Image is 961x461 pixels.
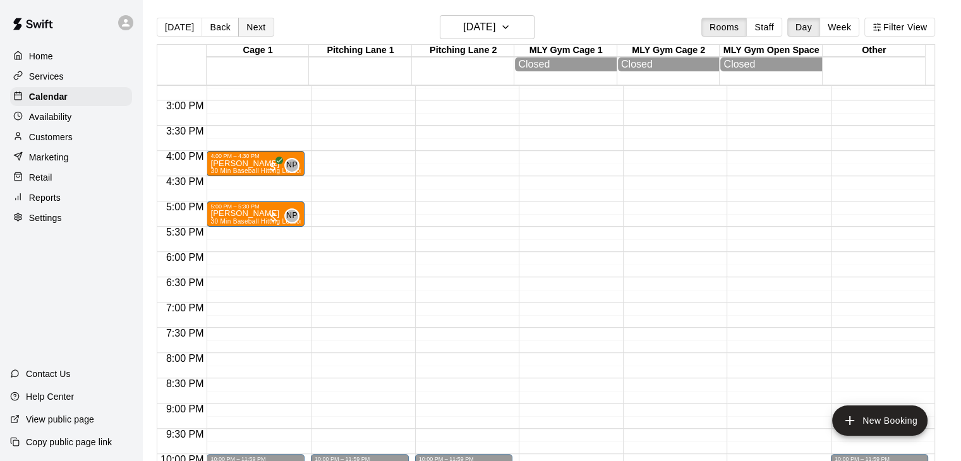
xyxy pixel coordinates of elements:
span: NP [286,210,297,222]
p: Settings [29,212,62,224]
button: Day [787,18,820,37]
p: View public page [26,413,94,426]
span: 3:30 PM [163,126,207,136]
div: MLY Gym Cage 2 [617,45,720,57]
button: Back [202,18,239,37]
span: All customers have paid [267,160,279,173]
button: Filter View [864,18,935,37]
span: 7:30 PM [163,328,207,338]
p: Marketing [29,151,69,164]
p: Copy public page link [26,436,112,448]
span: Nate Parkyn [289,158,299,173]
span: 4:00 PM [163,151,207,162]
span: 30 Min Baseball Hitting Lesson [210,167,303,174]
p: Calendar [29,90,68,103]
p: Availability [29,111,72,123]
div: Nate Parkyn [284,158,299,173]
div: 4:00 PM – 4:30 PM [210,153,301,159]
button: [DATE] [157,18,202,37]
div: Closed [518,59,613,70]
p: Retail [29,171,52,184]
span: NP [286,159,297,172]
a: Customers [10,128,132,147]
a: Calendar [10,87,132,106]
div: Closed [621,59,716,70]
a: Services [10,67,132,86]
a: Home [10,47,132,66]
a: Settings [10,208,132,227]
span: 8:30 PM [163,378,207,389]
span: 3:00 PM [163,100,207,111]
div: 5:00 PM – 5:30 PM [210,203,301,210]
button: [DATE] [440,15,535,39]
div: 4:00 PM – 4:30 PM: 30 Min Baseball Hitting Lesson [207,151,305,176]
div: MLY Gym Open Space [720,45,823,57]
a: Marketing [10,148,132,167]
a: Availability [10,107,132,126]
p: Services [29,70,64,83]
div: Other [823,45,926,57]
div: 5:00 PM – 5:30 PM: 30 Min Baseball Hitting Lesson [207,201,305,227]
button: Next [238,18,274,37]
p: Customers [29,131,73,143]
span: 8:00 PM [163,353,207,364]
div: MLY Gym Cage 1 [514,45,617,57]
span: 30 Min Baseball Hitting Lesson [210,218,303,225]
span: 9:00 PM [163,404,207,414]
div: Cage 1 [207,45,310,57]
span: 7:00 PM [163,302,207,313]
div: Pitching Lane 1 [309,45,412,57]
span: 6:30 PM [163,277,207,288]
span: 5:30 PM [163,227,207,237]
div: Closed [723,59,819,70]
div: Nate Parkyn [284,208,299,224]
p: Contact Us [26,368,71,380]
button: add [832,405,928,436]
div: Pitching Lane 2 [412,45,515,57]
h6: [DATE] [463,18,495,36]
p: Home [29,50,53,63]
span: 6:00 PM [163,252,207,263]
a: Reports [10,188,132,207]
button: Staff [746,18,782,37]
span: Nate Parkyn [289,208,299,224]
span: 5:00 PM [163,201,207,212]
button: Week [819,18,859,37]
a: Retail [10,168,132,187]
button: Rooms [701,18,747,37]
p: Reports [29,191,61,204]
span: 4:30 PM [163,176,207,187]
p: Help Center [26,390,74,403]
span: 9:30 PM [163,429,207,440]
